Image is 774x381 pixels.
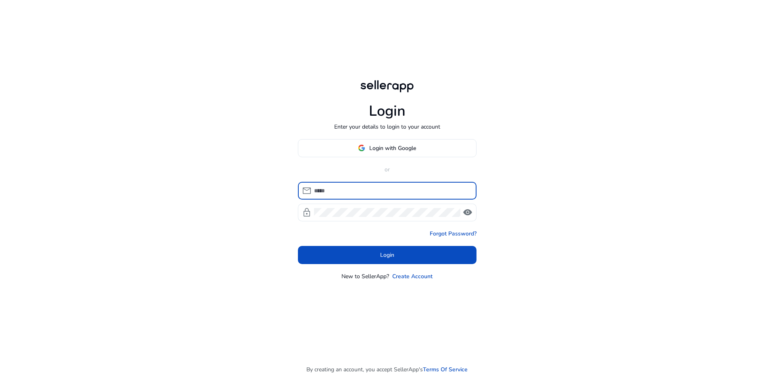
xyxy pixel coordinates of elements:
p: New to SellerApp? [341,272,389,281]
span: Login [380,251,394,259]
h1: Login [369,102,406,120]
img: google-logo.svg [358,144,365,152]
p: or [298,165,476,174]
a: Forgot Password? [430,229,476,238]
p: Enter your details to login to your account [334,123,440,131]
a: Terms Of Service [423,365,468,374]
button: Login [298,246,476,264]
span: Login with Google [369,144,416,152]
span: visibility [463,208,472,217]
button: Login with Google [298,139,476,157]
a: Create Account [392,272,433,281]
span: mail [302,186,312,196]
span: lock [302,208,312,217]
